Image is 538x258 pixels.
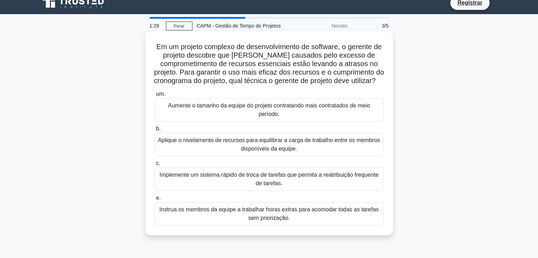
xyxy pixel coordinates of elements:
font: Implemente um sistema rápido de troca de tarefas que permita a reatribuição frequente de tarefas. [160,172,378,186]
font: Aumente o tamanho da equipe do projeto contratando mais contratados de meio período. [168,102,370,117]
font: b. [156,125,161,131]
font: Parar [174,24,185,29]
font: CAPM - Gestão de Tempo de Projetos [197,23,281,29]
font: Aplique o nivelamento de recursos para equilibrar a carga de trabalho entre os membros disponívei... [158,137,380,152]
font: Em um projeto complexo de desenvolvimento de software, o gerente de projeto descobre que [PERSON_... [154,43,384,84]
font: Novato [331,23,347,29]
font: c. [156,160,160,166]
font: um. [156,91,166,97]
font: Instrua os membros da equipe a trabalhar horas extras para acomodar todas as tarefas sem prioriza... [160,206,379,221]
a: Parar [166,22,192,30]
font: e. [156,195,161,201]
font: 1:29 [150,23,159,29]
font: 3/5 [382,23,388,29]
